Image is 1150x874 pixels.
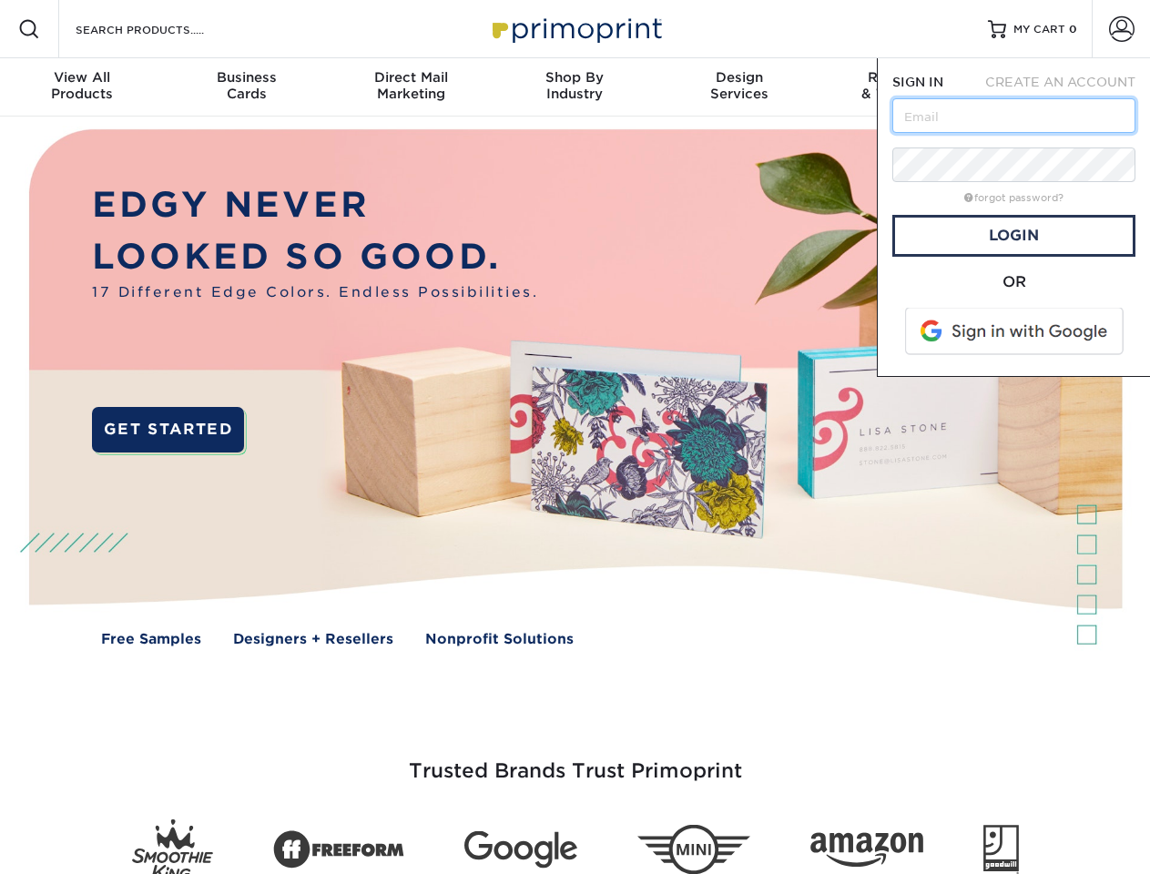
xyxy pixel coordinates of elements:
a: Shop ByIndustry [493,58,656,117]
span: Business [164,69,328,86]
input: SEARCH PRODUCTS..... [74,18,251,40]
a: GET STARTED [92,407,244,452]
img: Goodwill [983,825,1019,874]
a: BusinessCards [164,58,328,117]
img: Amazon [810,833,923,868]
span: MY CART [1013,22,1065,37]
span: Design [657,69,821,86]
div: OR [892,271,1135,293]
span: CREATE AN ACCOUNT [985,75,1135,89]
a: Designers + Resellers [233,629,393,650]
span: 0 [1069,23,1077,36]
a: Resources& Templates [821,58,985,117]
div: Cards [164,69,328,102]
h3: Trusted Brands Trust Primoprint [43,716,1108,805]
div: Industry [493,69,656,102]
div: Services [657,69,821,102]
a: Login [892,215,1135,257]
input: Email [892,98,1135,133]
img: Primoprint [484,9,667,48]
a: DesignServices [657,58,821,117]
span: 17 Different Edge Colors. Endless Possibilities. [92,282,538,303]
div: & Templates [821,69,985,102]
div: Marketing [329,69,493,102]
a: Free Samples [101,629,201,650]
span: SIGN IN [892,75,943,89]
img: Google [464,831,577,869]
span: Direct Mail [329,69,493,86]
a: forgot password? [964,192,1063,204]
p: EDGY NEVER [92,179,538,231]
span: Resources [821,69,985,86]
a: Direct MailMarketing [329,58,493,117]
span: Shop By [493,69,656,86]
a: Nonprofit Solutions [425,629,574,650]
iframe: Google Customer Reviews [5,818,155,868]
p: LOOKED SO GOOD. [92,231,538,283]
